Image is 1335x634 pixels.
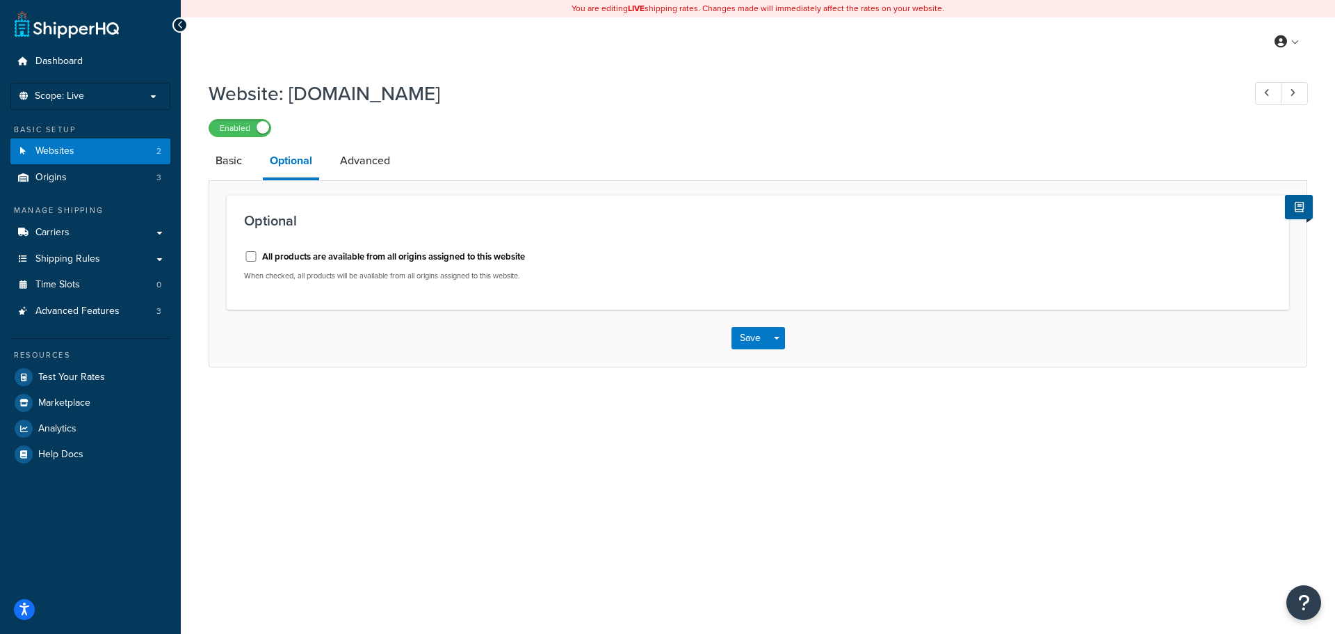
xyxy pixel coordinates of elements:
[35,56,83,68] span: Dashboard
[1286,585,1321,620] button: Open Resource Center
[10,299,170,324] a: Advanced Features3
[156,172,161,184] span: 3
[10,272,170,298] a: Time Slots0
[10,124,170,136] div: Basic Setup
[35,172,67,184] span: Origins
[10,246,170,272] a: Shipping Rules
[35,227,70,239] span: Carriers
[333,144,397,177] a: Advanced
[38,397,90,409] span: Marketplace
[35,279,80,291] span: Time Slots
[10,390,170,415] a: Marketplace
[10,299,170,324] li: Advanced Features
[209,80,1229,107] h1: Website: [DOMAIN_NAME]
[10,272,170,298] li: Time Slots
[244,213,1272,228] h3: Optional
[35,253,100,265] span: Shipping Rules
[10,138,170,164] li: Websites
[10,138,170,164] a: Websites2
[38,423,76,435] span: Analytics
[156,279,161,291] span: 0
[1281,82,1308,105] a: Next Record
[244,271,747,281] p: When checked, all products will be available from all origins assigned to this website.
[156,145,161,157] span: 2
[1255,82,1282,105] a: Previous Record
[731,327,769,349] button: Save
[209,144,249,177] a: Basic
[10,220,170,246] a: Carriers
[209,120,270,136] label: Enabled
[262,251,525,263] label: All products are available from all origins assigned to this website
[10,442,170,467] a: Help Docs
[263,144,319,180] a: Optional
[10,49,170,74] a: Dashboard
[10,165,170,191] li: Origins
[628,2,645,15] b: LIVE
[1285,195,1313,219] button: Show Help Docs
[38,449,83,461] span: Help Docs
[10,205,170,216] div: Manage Shipping
[10,416,170,441] a: Analytics
[38,372,105,383] span: Test Your Rates
[156,306,161,317] span: 3
[35,90,84,102] span: Scope: Live
[35,306,120,317] span: Advanced Features
[10,365,170,390] a: Test Your Rates
[10,349,170,361] div: Resources
[10,165,170,191] a: Origins3
[35,145,74,157] span: Websites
